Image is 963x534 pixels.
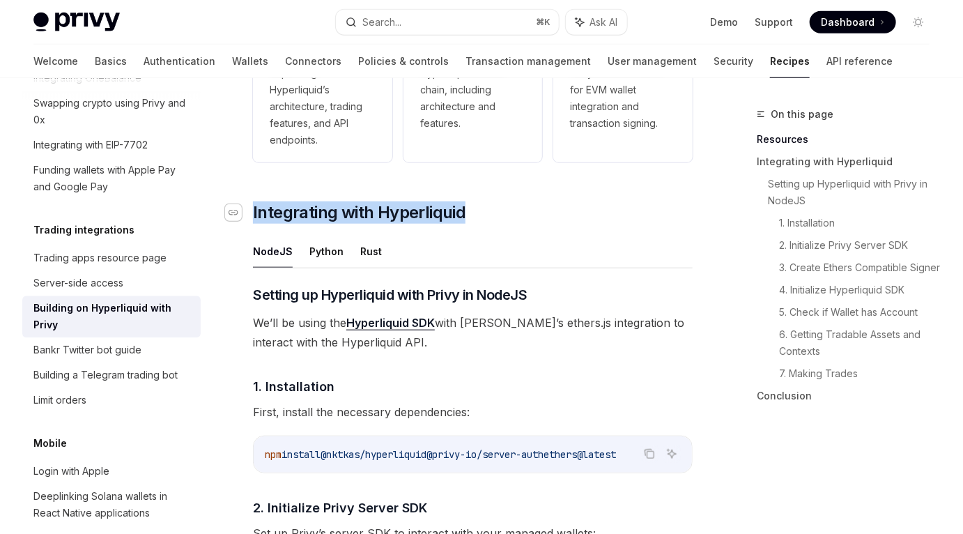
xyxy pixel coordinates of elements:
span: ⌘ K [536,17,550,28]
button: Toggle dark mode [907,11,930,33]
a: Building on Hyperliquid with Privy [22,296,201,337]
button: Ask AI [566,10,627,35]
div: Funding wallets with Apple Pay and Google Pay [33,162,192,195]
div: Server-side access [33,275,123,291]
a: Navigate to header [225,201,253,224]
a: 1. Installation [779,212,941,234]
a: Wallets [232,45,268,78]
img: light logo [33,13,120,32]
button: Ask AI [663,445,681,463]
a: 3. Create Ethers Compatible Signer [779,257,941,279]
a: Recipes [770,45,810,78]
div: Integrating with EIP-7702 [33,137,148,153]
a: 2. Initialize Privy Server SDK [779,234,941,257]
div: Bankr Twitter bot guide [33,342,141,358]
button: Copy the contents from the code block [640,445,658,463]
a: User management [608,45,697,78]
span: 2. Initialize Privy Server SDK [253,498,427,517]
a: Welcome [33,45,78,78]
span: Integrating with Hyperliquid [253,201,465,224]
a: Trading apps resource page [22,245,201,270]
a: 7. Making Trades [779,363,941,385]
a: Authentication [144,45,215,78]
button: Python [309,235,344,268]
span: ethers@latest [544,448,616,461]
a: Basics [95,45,127,78]
a: 4. Initialize Hyperliquid SDK [779,279,941,301]
a: Server-side access [22,270,201,296]
a: Connectors [285,45,341,78]
span: 1. Installation [253,377,334,396]
a: Building a Telegram trading bot [22,363,201,388]
div: Building a Telegram trading bot [33,367,178,383]
div: Swapping crypto using Privy and 0x [33,95,192,128]
div: Limit orders [33,392,86,409]
button: Rust [360,235,382,268]
span: First, install the necessary dependencies: [253,402,693,422]
span: @nktkas/hyperliquid [321,448,426,461]
a: Integrating with EIP-7702 [22,132,201,158]
a: Login with Apple [22,459,201,484]
span: We’ll be using the with [PERSON_NAME]’s ethers.js integration to interact with the Hyperliquid API. [253,313,693,352]
a: Resources [757,128,941,151]
a: Funding wallets with Apple Pay and Google Pay [22,158,201,199]
span: install [282,448,321,461]
div: Trading apps resource page [33,250,167,266]
h5: Trading integrations [33,222,134,238]
a: API reference [826,45,893,78]
div: Login with Apple [33,463,109,480]
a: Deeplinking Solana wallets in React Native applications [22,484,201,526]
a: Dashboard [810,11,896,33]
div: Building on Hyperliquid with Privy [33,300,192,333]
h5: Mobile [33,435,67,452]
a: 6. Getting Tradable Assets and Contexts [779,323,941,363]
a: Swapping crypto using Privy and 0x [22,91,201,132]
a: Conclusion [757,385,941,407]
span: @privy-io/server-auth [426,448,544,461]
a: Security [714,45,753,78]
a: Policies & controls [358,45,449,78]
span: Privy documentation for EVM wallet integration and transaction signing. [570,65,676,132]
a: Bankr Twitter bot guide [22,337,201,363]
a: Demo [710,15,738,29]
a: Integrating with Hyperliquid [757,151,941,173]
a: Support [755,15,793,29]
span: Official documentation explaining Hyperliquid’s architecture, trading features, and API endpoints. [270,48,376,148]
a: Hyperliquid SDK [346,316,435,330]
span: Dashboard [821,15,875,29]
div: Search... [362,14,401,31]
button: NodeJS [253,235,293,268]
a: Transaction management [465,45,591,78]
span: Ask AI [590,15,617,29]
span: Overview of Hyperliquid’s EVM chain, including architecture and features. [420,48,526,132]
span: npm [265,448,282,461]
div: Deeplinking Solana wallets in React Native applications [33,488,192,521]
span: Setting up Hyperliquid with Privy in NodeJS [253,285,527,305]
a: Limit orders [22,388,201,413]
span: On this page [771,106,833,123]
a: Setting up Hyperliquid with Privy in NodeJS [768,173,941,212]
a: 5. Check if Wallet has Account [779,301,941,323]
button: Search...⌘K [336,10,559,35]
